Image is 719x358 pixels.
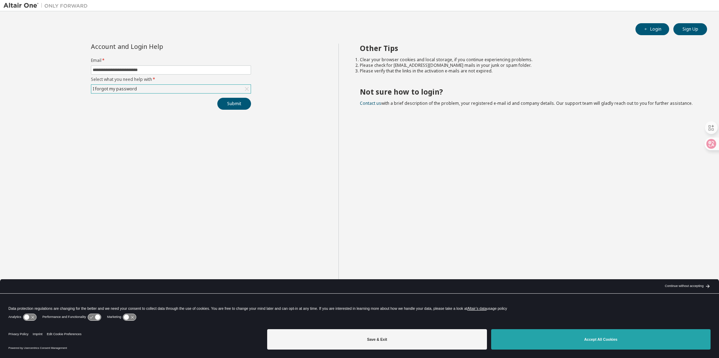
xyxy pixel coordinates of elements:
[4,2,91,9] img: Altair One
[673,23,707,35] button: Sign Up
[360,87,695,96] h2: Not sure how to login?
[91,85,251,93] div: I forgot my password
[217,98,251,110] button: Submit
[360,100,381,106] a: Contact us
[635,23,669,35] button: Login
[360,44,695,53] h2: Other Tips
[360,100,693,106] span: with a brief description of the problem, your registered e-mail id and company details. Our suppo...
[91,77,251,82] label: Select what you need help with
[360,68,695,74] li: Please verify that the links in the activation e-mails are not expired.
[91,58,251,63] label: Email
[360,63,695,68] li: Please check for [EMAIL_ADDRESS][DOMAIN_NAME] mails in your junk or spam folder.
[91,44,219,49] div: Account and Login Help
[360,57,695,63] li: Clear your browser cookies and local storage, if you continue experiencing problems.
[92,85,138,93] div: I forgot my password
